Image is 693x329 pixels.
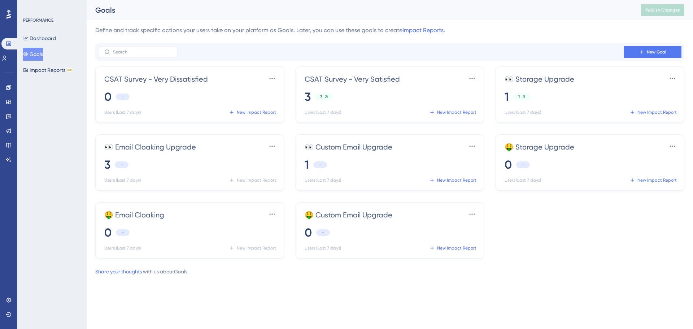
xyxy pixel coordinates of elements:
[121,162,123,168] span: -
[104,177,141,183] span: Users (Last 7 days)
[637,109,677,115] span: New Impact Report
[104,142,196,152] span: 👀 Email Cloaking Upgrade
[104,109,141,115] span: Users (Last 7 days)
[227,174,278,186] button: New Impact Report
[427,242,478,254] button: New Impact Report
[427,174,478,186] button: New Impact Report
[227,242,278,254] button: New Impact Report
[505,74,574,84] span: 👀 Storage Upgrade
[305,245,341,251] span: Users (Last 7 days)
[305,210,392,220] span: 🤑 Custom Email Upgrade
[505,177,541,183] span: Users (Last 7 days)
[647,49,666,55] span: New Goal
[437,109,476,115] span: New Impact Report
[104,89,112,105] span: 0
[505,142,574,152] span: 🤑 Storage Upgrade
[305,74,400,84] span: CSAT Survey - Very Satisfied
[320,94,322,100] span: 3
[23,64,73,77] button: Impact ReportsBETA
[227,107,278,118] button: New Impact Report
[437,245,476,251] span: New Impact Report
[522,162,524,168] span: -
[305,157,309,173] span: 1
[628,174,678,186] button: New Impact Report
[104,157,110,173] span: 3
[305,177,341,183] span: Users (Last 7 days)
[437,177,476,183] span: New Impact Report
[305,225,312,241] span: 0
[23,48,43,61] button: Goals
[237,109,276,115] span: New Impact Report
[628,107,678,118] button: New Impact Report
[113,49,171,55] input: Search
[23,17,53,23] div: PERFORMANCE
[104,74,208,84] span: CSAT Survey - Very Dissatisfied
[645,7,680,13] span: Publish Changes
[305,89,311,105] span: 3
[319,162,321,168] span: -
[104,210,164,220] span: 🤑 Email Cloaking
[95,269,142,274] a: Share your thoughts
[505,89,509,105] span: 1
[122,94,124,100] span: -
[505,109,541,115] span: Users (Last 7 days)
[305,109,341,115] span: Users (Last 7 days)
[305,142,392,152] span: 👀 Custom Email Upgrade
[322,230,324,235] span: -
[237,245,276,251] span: New Impact Report
[122,230,124,235] span: -
[23,32,56,45] button: Dashboard
[95,267,188,276] div: with us about Goals .
[637,177,677,183] span: New Impact Report
[95,5,623,15] div: Goals
[95,26,684,35] div: Define and track specific actions your users take on your platform as Goals. Later, you can use t...
[518,94,520,100] span: 1
[67,68,73,72] div: BETA
[505,157,512,173] span: 0
[641,4,684,16] button: Publish Changes
[624,46,681,58] button: New Goal
[402,27,445,34] a: Impact Reports.
[104,225,112,241] span: 0
[104,245,141,251] span: Users (Last 7 days)
[237,177,276,183] span: New Impact Report
[427,107,478,118] button: New Impact Report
